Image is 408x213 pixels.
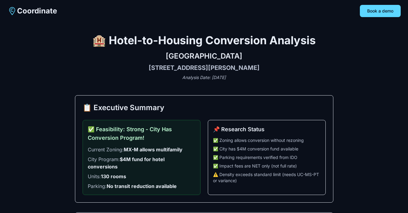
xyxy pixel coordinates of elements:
h3: [STREET_ADDRESS][PERSON_NAME] [75,63,333,72]
strong: No transit reduction available [107,183,177,189]
li: Units: [88,173,195,180]
h2: [GEOGRAPHIC_DATA] [75,51,333,61]
li: ✅ City has $4M conversion fund available [213,146,321,152]
li: ✅ Impact fees are NET only (not full rate) [213,163,321,169]
li: Current Zoning: [88,146,195,153]
p: Analysis Date: [DATE] [75,74,333,81]
a: Coordinate [7,6,57,16]
strong: $4M fund for hotel conversions [88,156,165,170]
li: ✅ Parking requirements verified from IDO [213,154,321,161]
h2: 📋 Executive Summary [83,103,326,113]
li: Parking: [88,182,195,190]
li: City Program: [88,156,195,170]
button: Book a demo [360,5,401,17]
span: Coordinate [17,6,57,16]
img: Coordinate [7,6,17,16]
li: ⚠️ Density exceeds standard limit (needs UC-MS-PT or variance) [213,171,321,184]
strong: MX-M allows multifamily [124,146,183,153]
li: ✅ Zoning allows conversion without rezoning [213,137,321,143]
h3: 📌 Research Status [213,125,321,134]
strong: 130 rooms [101,173,126,179]
h3: ✅ Feasibility: Strong - City Has Conversion Program! [88,125,195,142]
h1: 🏨 Hotel-to-Housing Conversion Analysis [75,34,333,46]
